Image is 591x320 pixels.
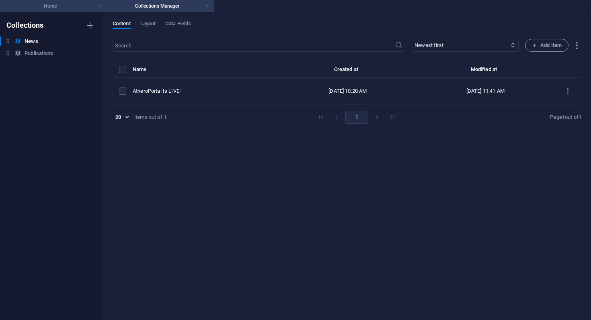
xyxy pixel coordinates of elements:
[532,41,562,50] span: Add Item
[345,111,368,124] button: page 1
[165,19,191,30] span: Data Fields
[140,19,156,30] span: Layout
[550,114,581,121] div: Page out of
[285,88,410,95] div: [DATE] 10:20 AM
[164,114,167,121] strong: 1
[85,20,95,30] i: Create new collection
[113,114,131,121] div: 20
[579,114,581,120] strong: 1
[562,114,565,120] strong: 1
[107,2,214,10] h4: Collections Manager
[525,39,568,52] button: Add Item
[113,39,395,52] input: Search
[6,20,44,30] h6: Collections
[133,88,273,95] div: AtheroPortal Is LIVE!
[25,37,38,46] h6: News
[417,65,554,78] th: Modified at
[25,49,53,58] h6: Publications
[113,19,131,30] span: Content
[423,88,548,95] div: [DATE] 11:41 AM
[279,65,417,78] th: Created at
[113,65,581,104] table: items list
[134,114,162,121] div: items out of
[314,111,400,124] nav: pagination navigation
[133,65,279,78] th: Name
